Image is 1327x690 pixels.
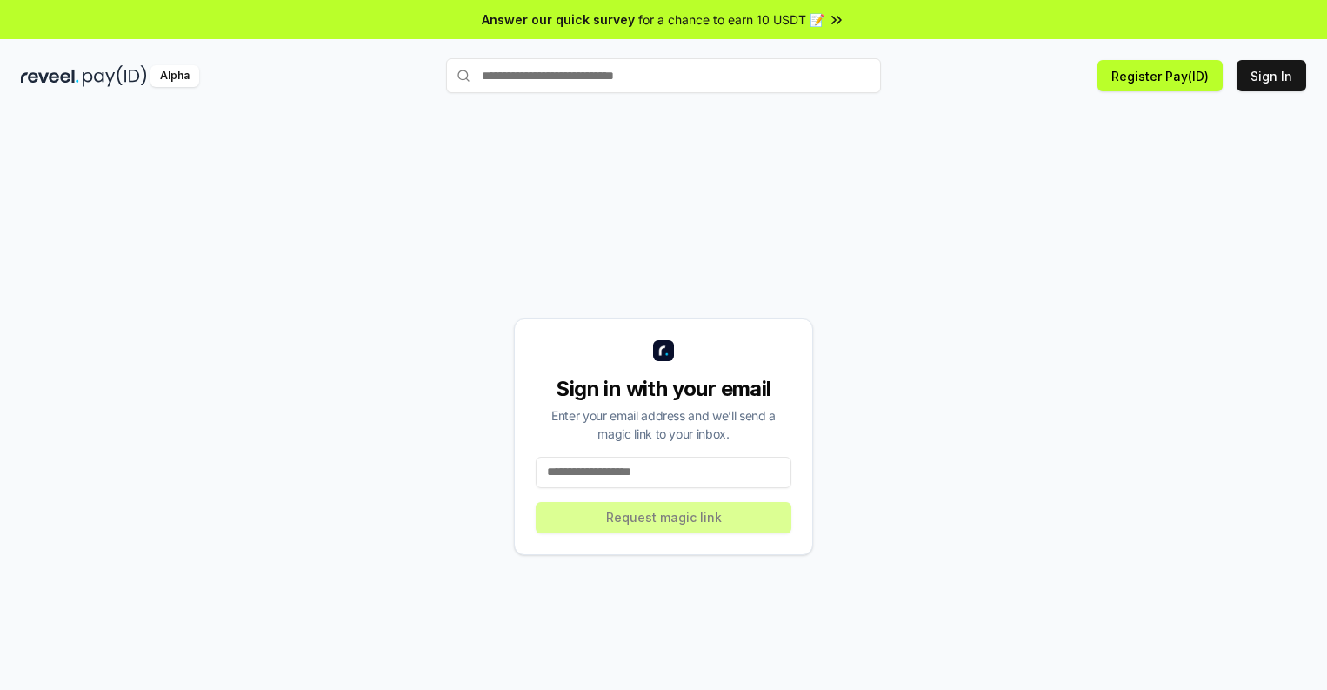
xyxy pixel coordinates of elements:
div: Alpha [150,65,199,87]
img: logo_small [653,340,674,361]
div: Sign in with your email [536,375,791,403]
button: Sign In [1237,60,1306,91]
img: reveel_dark [21,65,79,87]
button: Register Pay(ID) [1097,60,1223,91]
span: Answer our quick survey [482,10,635,29]
img: pay_id [83,65,147,87]
span: for a chance to earn 10 USDT 📝 [638,10,824,29]
div: Enter your email address and we’ll send a magic link to your inbox. [536,406,791,443]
